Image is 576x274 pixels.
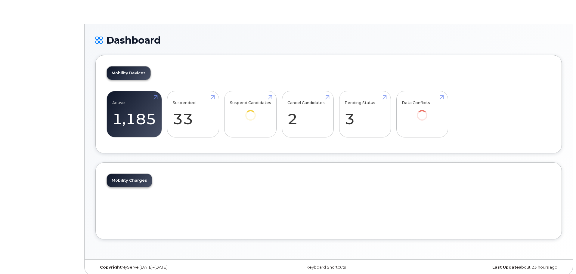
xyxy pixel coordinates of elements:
[287,94,328,134] a: Cancel Candidates 2
[173,94,213,134] a: Suspended 33
[107,66,150,80] a: Mobility Devices
[95,35,562,45] h1: Dashboard
[95,265,251,270] div: MyServe [DATE]–[DATE]
[100,265,122,269] strong: Copyright
[345,94,385,134] a: Pending Status 3
[402,94,442,129] a: Data Conflicts
[306,265,346,269] a: Keyboard Shortcuts
[492,265,519,269] strong: Last Update
[406,265,562,270] div: about 23 hours ago
[112,94,156,134] a: Active 1,185
[230,94,271,129] a: Suspend Candidates
[107,174,152,187] a: Mobility Charges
